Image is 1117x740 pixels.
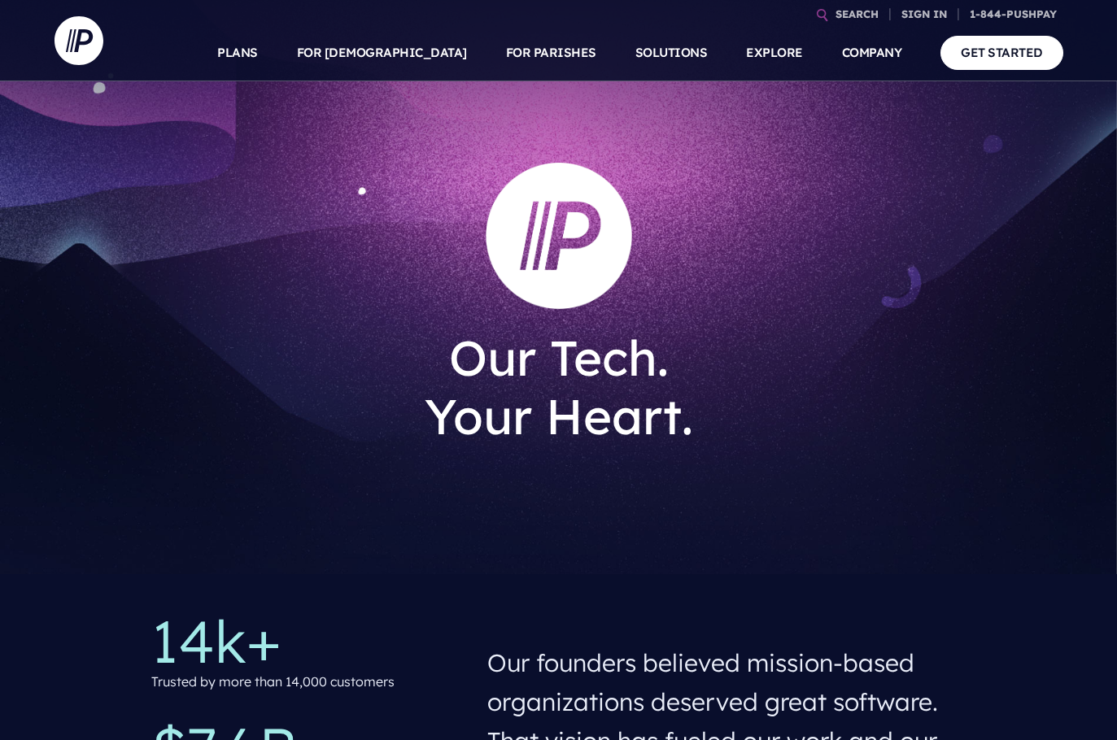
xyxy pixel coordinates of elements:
a: COMPANY [842,24,902,81]
h1: Our Tech. Your Heart. [320,316,798,459]
a: SOLUTIONS [635,24,708,81]
a: FOR PARISHES [506,24,596,81]
p: 14k+ [151,612,461,670]
a: EXPLORE [746,24,803,81]
p: Trusted by more than 14,000 customers [151,670,395,694]
a: GET STARTED [940,36,1063,69]
a: PLANS [217,24,258,81]
a: FOR [DEMOGRAPHIC_DATA] [297,24,467,81]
